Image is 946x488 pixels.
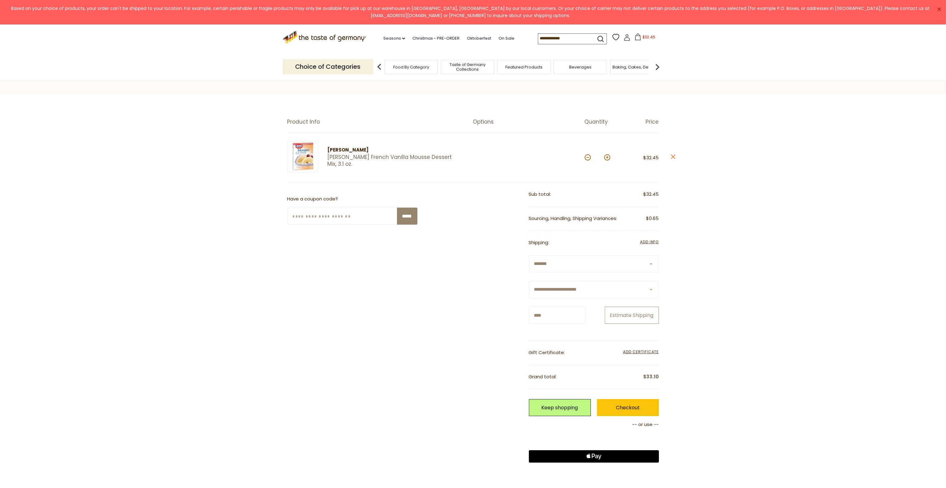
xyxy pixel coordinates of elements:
[646,215,659,222] span: $0.65
[529,433,659,446] iframe: PayPal-paypal
[19,68,927,81] h1: Your Cart
[529,215,617,222] span: Sourcing, Handling, Shipping Variances:
[585,119,622,125] div: Quantity
[937,7,941,11] a: ×
[622,119,659,125] div: Price
[287,141,318,172] img: Dr. Oetker French Vanilla Mousse Dessert Mix, 3.1 oz.
[393,65,429,69] a: Food By Category
[529,239,549,246] span: Shipping:
[651,61,664,73] img: next arrow
[529,191,551,197] span: Sub total:
[499,35,514,42] a: On Sale
[605,307,659,324] button: Estimate Shipping
[467,35,491,42] a: Oktoberfest
[287,195,417,203] p: Have a coupon code?
[643,191,659,198] span: $32.45
[529,349,565,356] span: Gift Certificate:
[597,399,659,416] a: Checkout
[643,34,655,40] span: $32.45
[643,373,659,381] span: $33.10
[473,119,585,125] div: Options
[632,33,658,43] button: $32.45
[412,35,460,42] a: Christmas - PRE-ORDER
[283,59,373,74] p: Choice of Categories
[328,154,462,167] a: [PERSON_NAME] French Vanilla Mousse Dessert Mix, 3.1 oz.
[443,62,492,72] a: Taste of Germany Collections
[328,146,462,154] div: [PERSON_NAME]
[529,373,557,380] span: Grand total:
[373,61,386,73] img: previous arrow
[643,154,659,161] span: $32.45
[383,35,405,42] a: Seasons
[569,65,591,69] a: Beverages
[623,349,659,356] span: Add Certificate
[640,239,659,244] span: Add Info
[287,119,473,125] div: Product Info
[5,5,936,20] div: Based on your choice of products, your order can't be shipped to your location. For example, cert...
[613,65,661,69] a: Baking, Cakes, Desserts
[529,421,659,429] p: -- or use --
[529,399,591,416] a: Keep shopping
[505,65,543,69] a: Featured Products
